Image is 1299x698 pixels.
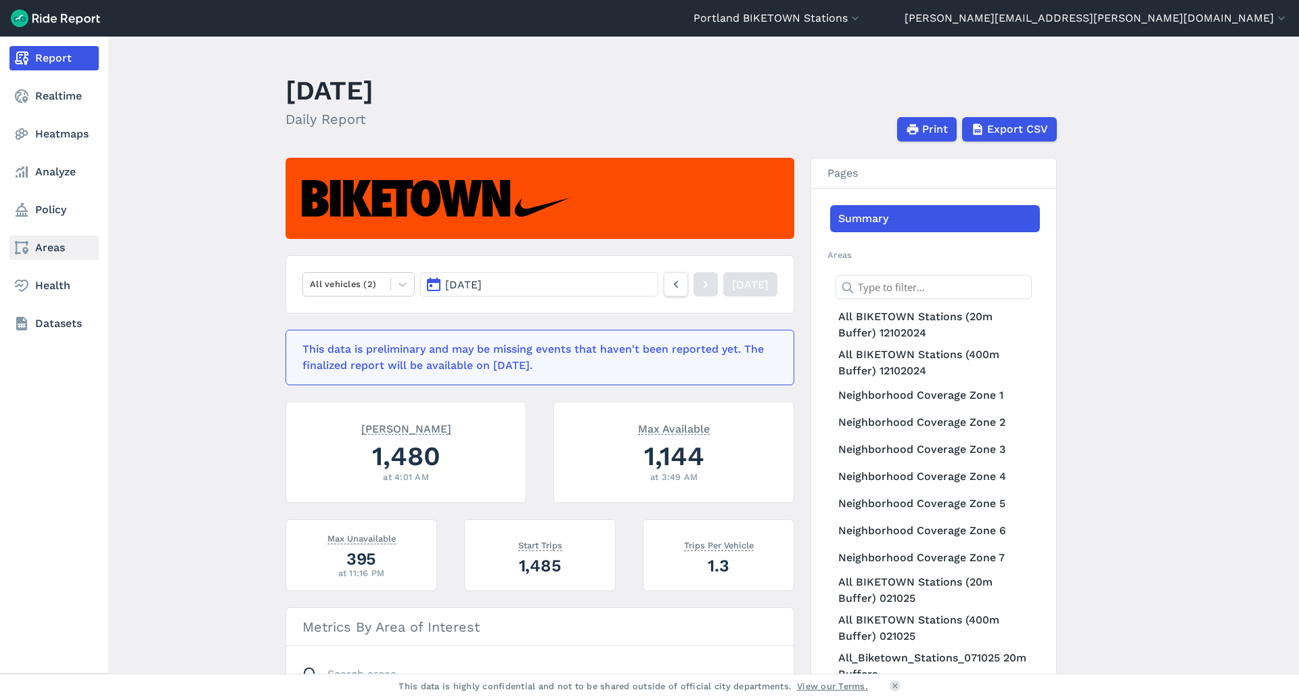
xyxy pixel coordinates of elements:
div: 1,480 [302,437,509,475]
h2: Areas [827,248,1040,261]
div: at 11:16 PM [302,567,420,580]
a: All BIKETOWN Stations (20m Buffer) 021025 [830,571,1040,609]
div: 1,144 [570,437,777,475]
button: Portland BIKETOWN Stations [693,10,862,26]
a: Datasets [9,311,99,336]
span: Print [922,121,948,137]
a: Health [9,274,99,298]
a: All_Biketown_Stations_071025 20m Buffers [830,647,1040,685]
h3: Pages [811,158,1056,189]
img: Biketown [302,180,570,217]
a: Neighborhood Coverage Zone 7 [830,544,1040,571]
input: Type to filter... [836,275,1032,299]
button: Export CSV [962,117,1057,141]
a: All BIKETOWN Stations (20m Buffer) 12102024 [830,306,1040,344]
h2: Daily Report [286,109,373,129]
div: at 3:49 AM [570,471,777,483]
a: Areas [9,236,99,260]
button: [DATE] [420,272,658,297]
h1: [DATE] [286,72,373,109]
a: Neighborhood Coverage Zone 5 [830,490,1040,517]
span: Trips Per Vehicle [684,538,754,551]
a: [DATE] [723,272,777,297]
a: Analyze [9,160,99,184]
a: Neighborhood Coverage Zone 2 [830,409,1040,436]
h3: Metrics By Area of Interest [286,608,794,646]
a: Summary [830,205,1040,232]
span: Max Unavailable [327,531,396,544]
a: All BIKETOWN Stations (400m Buffer) 021025 [830,609,1040,647]
span: Max Available [638,421,710,435]
div: at 4:01 AM [302,471,509,483]
span: [PERSON_NAME] [361,421,451,435]
a: Neighborhood Coverage Zone 3 [830,436,1040,463]
a: Neighborhood Coverage Zone 6 [830,517,1040,544]
a: Heatmaps [9,122,99,146]
span: Start Trips [518,538,562,551]
div: This data is preliminary and may be missing events that haven't been reported yet. The finalized ... [302,341,769,374]
input: Search areas [294,662,769,686]
button: [PERSON_NAME][EMAIL_ADDRESS][PERSON_NAME][DOMAIN_NAME] [905,10,1288,26]
span: Export CSV [987,121,1048,137]
span: [DATE] [445,278,482,291]
a: Report [9,46,99,70]
div: 1,485 [481,554,599,577]
a: Realtime [9,84,99,108]
a: View our Terms. [797,680,868,693]
div: 395 [302,547,420,571]
a: Policy [9,198,99,222]
a: Neighborhood Coverage Zone 1 [830,382,1040,409]
a: Neighborhood Coverage Zone 4 [830,463,1040,490]
div: 1.3 [660,554,777,577]
a: All BIKETOWN Stations (400m Buffer) 12102024 [830,344,1040,382]
button: Print [897,117,957,141]
img: Ride Report [11,9,100,27]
